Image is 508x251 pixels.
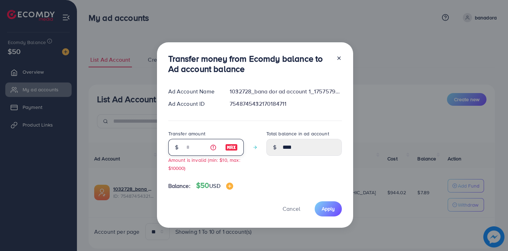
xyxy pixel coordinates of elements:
span: Balance: [168,182,190,190]
span: USD [209,182,220,190]
div: Ad Account Name [163,87,224,96]
small: Amount is invalid (min: $10, max: $10000) [168,157,240,171]
label: Total balance in ad account [266,130,329,137]
h4: $50 [196,181,233,190]
div: 1032728_bana dor ad account 1_1757579407255 [224,87,347,96]
div: Ad Account ID [163,100,224,108]
button: Apply [315,201,342,216]
img: image [225,143,238,152]
span: Cancel [283,205,300,213]
h3: Transfer money from Ecomdy balance to Ad account balance [168,54,331,74]
label: Transfer amount [168,130,205,137]
div: 7548745432170184711 [224,100,347,108]
button: Cancel [274,201,309,216]
span: Apply [322,205,335,212]
img: image [226,183,233,190]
